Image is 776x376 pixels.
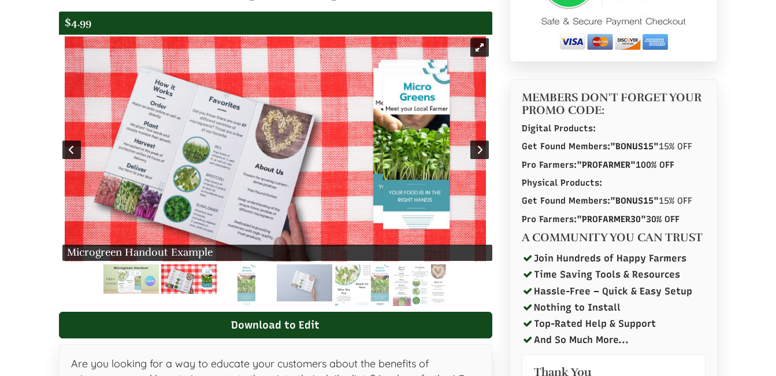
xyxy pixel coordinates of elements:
li: Join Hundreds of Happy Farmers [522,250,706,266]
span: "BONUS15" [610,141,659,152]
img: 113d774b0c56201a12e5a1e0236ef14a [161,264,217,294]
li: Nothing to Install [522,299,706,315]
p: 15% OFF [522,195,706,207]
h4: A COMMUNITY YOU CAN TRUST [522,231,706,244]
strong: Pro Farmers: 30% OFF [522,214,680,224]
img: Microgreen Handout Example [65,36,486,261]
img: e55ac2530a7b3e523dec893183de58f5 [103,264,159,294]
strong: Physical Products: [522,178,602,188]
h4: Microgreen Handout Example [67,247,488,259]
img: a875e88c99545d02dd109d3721b0e9cb [277,264,332,301]
h4: MEMBERS DON'T FORGET YOUR PROMO CODE: [522,91,706,117]
strong: Get Found Members: [522,141,659,152]
li: Hassle-Free – Quick & Easy Setup [522,283,706,299]
img: 4e0a5da31458a97f2eb3b0f14d7c8d8f [335,264,389,306]
li: And So Much More... [522,331,706,348]
strong: Pro Farmers: 100% OFF [522,160,674,170]
strong: Get Found Members: [522,196,659,206]
span: "PROFARMER" [577,160,636,170]
img: e9586445142534f87401b8db515b9ddd [237,264,255,306]
li: Top-Rated Help & Support [522,315,706,331]
img: 5bbcb6e11452704fa6489767a6eeed71 [393,264,447,306]
span: "BONUS15" [610,196,659,206]
a: Download to Edit [59,312,492,338]
span: $4.99 [65,16,91,29]
p: 15% OFF [522,141,706,153]
span: "PROFARMER30" [577,214,646,224]
li: Time Saving Tools & Resources [522,266,706,282]
strong: Digital Products: [522,123,596,134]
